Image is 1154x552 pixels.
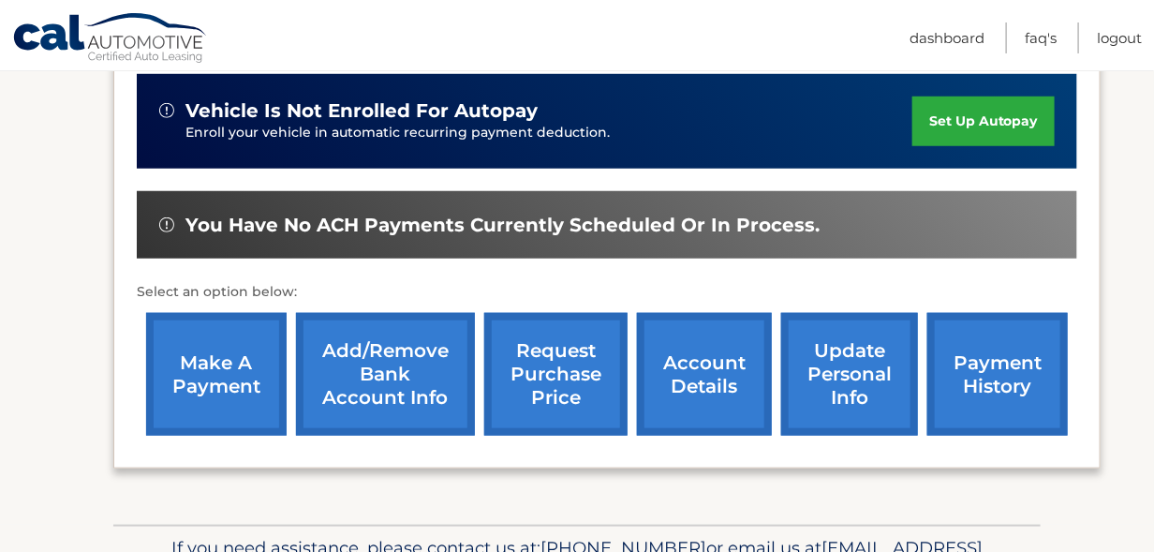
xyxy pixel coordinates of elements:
a: Add/Remove bank account info [296,313,475,436]
a: make a payment [146,313,287,436]
p: Enroll your vehicle in automatic recurring payment deduction. [185,123,912,143]
img: alert-white.svg [159,217,174,232]
img: alert-white.svg [159,103,174,118]
a: set up autopay [912,97,1055,146]
a: Logout [1097,22,1142,53]
span: You have no ACH payments currently scheduled or in process. [185,214,820,237]
span: vehicle is not enrolled for autopay [185,99,538,123]
a: Cal Automotive [12,12,209,67]
a: FAQ's [1025,22,1057,53]
a: update personal info [781,313,918,436]
p: Select an option below: [137,281,1077,304]
a: Dashboard [910,22,984,53]
a: payment history [927,313,1068,436]
a: account details [637,313,772,436]
a: request purchase price [484,313,628,436]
